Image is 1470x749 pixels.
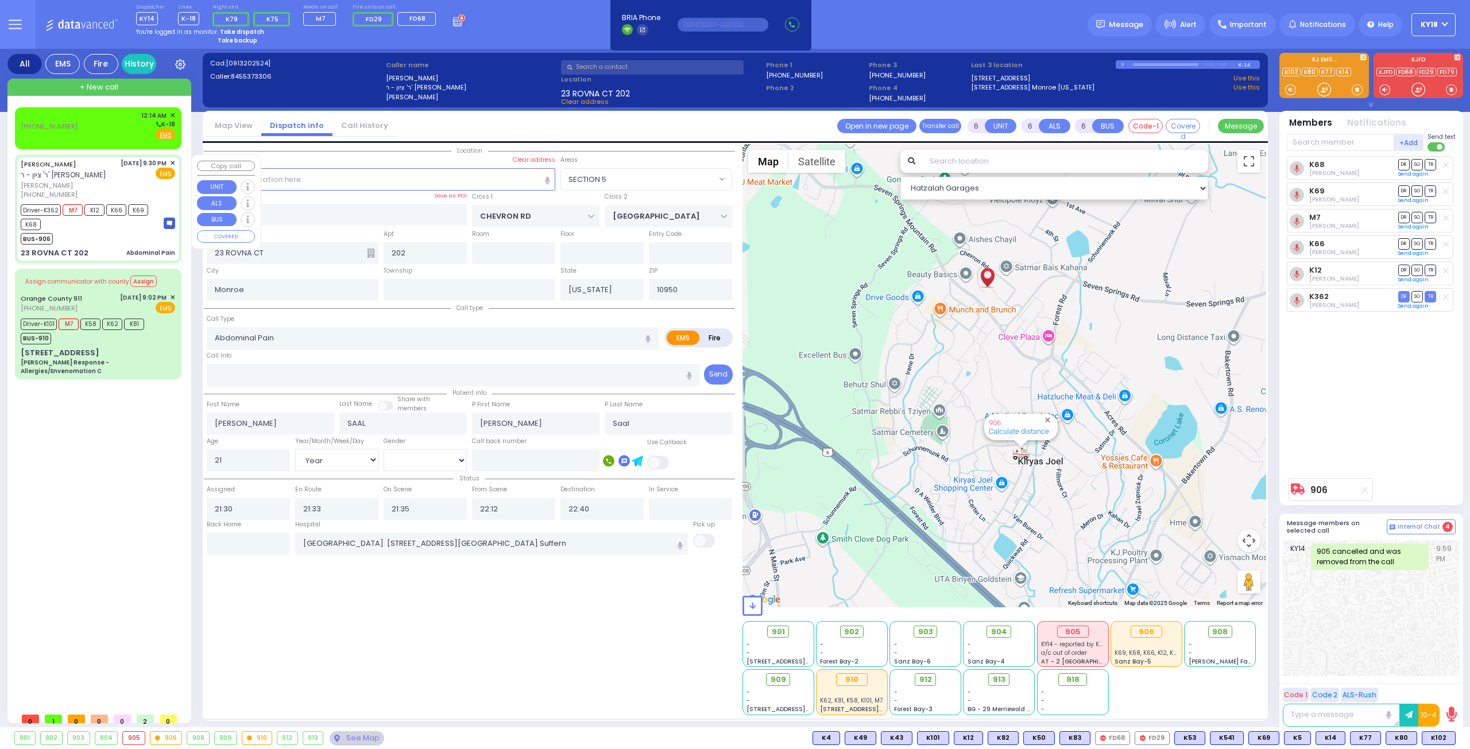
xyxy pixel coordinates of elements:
a: K14 [1336,68,1351,76]
a: K66 [1309,239,1325,248]
span: DR [1398,238,1410,249]
div: BLS [1210,731,1244,745]
div: BLS [1350,731,1381,745]
span: 23 ROVNA CT 202 [561,88,630,97]
span: FD29 [366,14,382,24]
button: Close [1042,414,1053,425]
a: Dispatch info [261,120,332,131]
span: Message [1109,19,1143,30]
div: 902 [41,732,63,744]
span: Yitzchok Klein [1309,301,1359,309]
span: Chaim Horowitz [1309,222,1359,230]
label: En Route [295,485,322,494]
div: Fire [84,54,118,74]
div: BLS [1059,731,1090,745]
label: From Scene [472,485,507,494]
div: 905 cancelled and was removed from the call [1311,544,1429,570]
a: Use this [1233,83,1260,92]
button: COVERED [197,230,255,243]
span: Other building occupants [367,249,375,258]
button: BUS [197,213,237,227]
span: ✕ [170,158,175,168]
label: ZIP [649,266,657,275]
span: Patient info [447,389,492,397]
label: Save as POI [434,192,467,200]
span: Location [451,146,488,155]
span: K68 [21,219,41,230]
span: BUS-906 [21,233,53,245]
a: [STREET_ADDRESS] [971,73,1030,83]
label: Last Name [339,399,372,409]
span: ✕ [170,293,175,302]
a: [PERSON_NAME] [21,160,76,169]
div: BLS [1023,731,1055,745]
label: Gender [384,437,405,446]
div: 909 [215,732,237,744]
label: Lines [178,4,199,11]
button: Show satellite imagery [788,150,845,173]
span: TR [1425,238,1436,249]
div: BLS [1248,731,1279,745]
button: Internal Chat 4 [1387,519,1456,534]
button: 10-4 [1418,704,1440,727]
span: FD68 [409,14,425,23]
button: Covered [1166,119,1200,133]
span: Internal Chat [1398,523,1440,531]
span: Phone 3 [869,60,968,70]
span: Sanz Bay-4 [968,657,1005,666]
span: BRIA Phone [622,13,660,23]
span: TR [1425,291,1436,302]
span: SO [1411,212,1423,223]
label: Turn off text [1428,141,1446,153]
a: FD79 [1437,68,1457,76]
label: Hospital [295,520,320,529]
span: DR [1398,212,1410,223]
label: Pick up [693,520,715,529]
span: 902 [844,626,859,638]
span: 12:14 AM [141,111,167,120]
a: K12 [1309,266,1322,274]
span: M7 [63,204,83,216]
label: Township [384,266,412,275]
button: ALS [197,196,237,210]
span: - [1189,640,1192,649]
span: 0 [160,715,177,723]
label: Use Callback [647,438,687,447]
span: Avrumi Warfman [1309,248,1359,257]
strong: Take dispatch [220,28,264,36]
a: K102 [1282,68,1301,76]
span: - [820,649,823,657]
a: Map View [206,120,261,131]
label: Fire [699,331,731,345]
a: Send again [1398,223,1429,230]
label: Last 3 location [971,60,1116,70]
div: [STREET_ADDRESS] [21,347,99,359]
span: TR [1425,265,1436,275]
span: Send text [1428,133,1456,141]
label: Location [561,75,762,84]
span: K-18 [178,12,199,25]
label: Night unit [212,4,294,11]
span: + New call [80,82,118,93]
span: - [894,649,898,657]
span: K79 [226,14,238,24]
button: UNIT [985,119,1016,133]
div: BLS [1174,731,1205,745]
img: comment-alt.png [1390,525,1395,530]
a: KJFD [1376,68,1395,76]
span: Notifications [1300,20,1346,30]
span: - [1189,649,1192,657]
span: SO [1411,238,1423,249]
span: 0 [68,715,85,723]
input: Search location here [207,168,556,190]
a: [STREET_ADDRESS] Monroe [US_STATE] [971,83,1094,92]
label: Call back number [472,437,527,446]
label: First Name [207,400,239,409]
a: K68 [1309,160,1325,169]
h5: Message members on selected call [1287,519,1387,534]
label: Fire units on call [353,4,440,11]
button: Toggle fullscreen view [1237,150,1260,173]
span: 4 [1442,522,1453,532]
button: Code 1 [1283,688,1309,702]
label: Dispatcher [136,4,165,11]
